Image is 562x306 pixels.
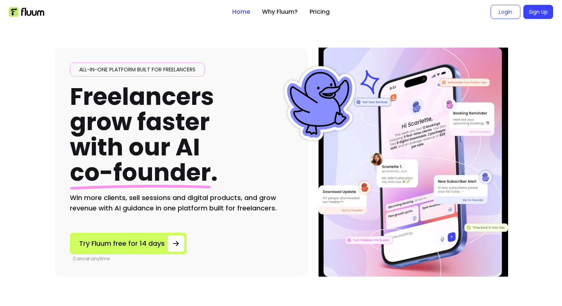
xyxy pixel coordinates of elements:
[310,7,330,16] a: Pricing
[491,5,520,19] a: Login
[70,156,211,189] span: co-founder
[262,7,298,16] a: Why Fluum?
[79,238,165,249] span: Try Fluum free for 14 days
[73,256,187,262] p: Cancel anytime
[76,66,198,73] span: All-in-one platform built for freelancers
[232,7,250,16] a: Home
[70,193,293,213] h2: Win more clients, sell sessions and digital products, and grow revenue with AI guidance in one pl...
[282,66,357,141] img: Fluum Duck sticker
[320,48,507,277] img: Illustration of Fluum AI Co-Founder on a smartphone, showing solo business performance insights s...
[9,7,44,17] img: Fluum Logo
[70,84,218,185] h1: Freelancers grow faster with our AI .
[523,5,553,19] a: Sign Up
[70,233,187,254] a: Try Fluum free for 14 days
